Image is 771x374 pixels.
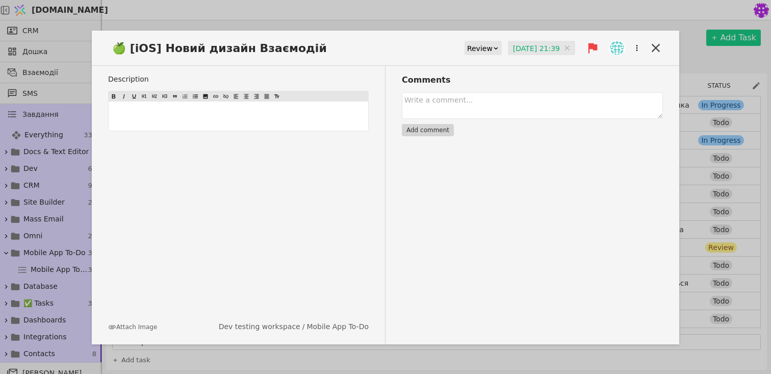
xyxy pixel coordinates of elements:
label: Description [108,74,369,85]
span: 🍏 [iOS] Новий дизайн Взаємодій [108,40,337,57]
svg: close [564,45,570,51]
h3: Comments [402,74,663,86]
a: Dev testing workspace [219,321,300,332]
span: Clear [564,43,570,53]
a: Mobile App To-Do [306,321,369,332]
button: Add comment [402,124,454,136]
button: Attach Image [108,322,157,332]
div: / [219,321,369,332]
div: Review [467,41,493,56]
img: ih [610,41,624,55]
